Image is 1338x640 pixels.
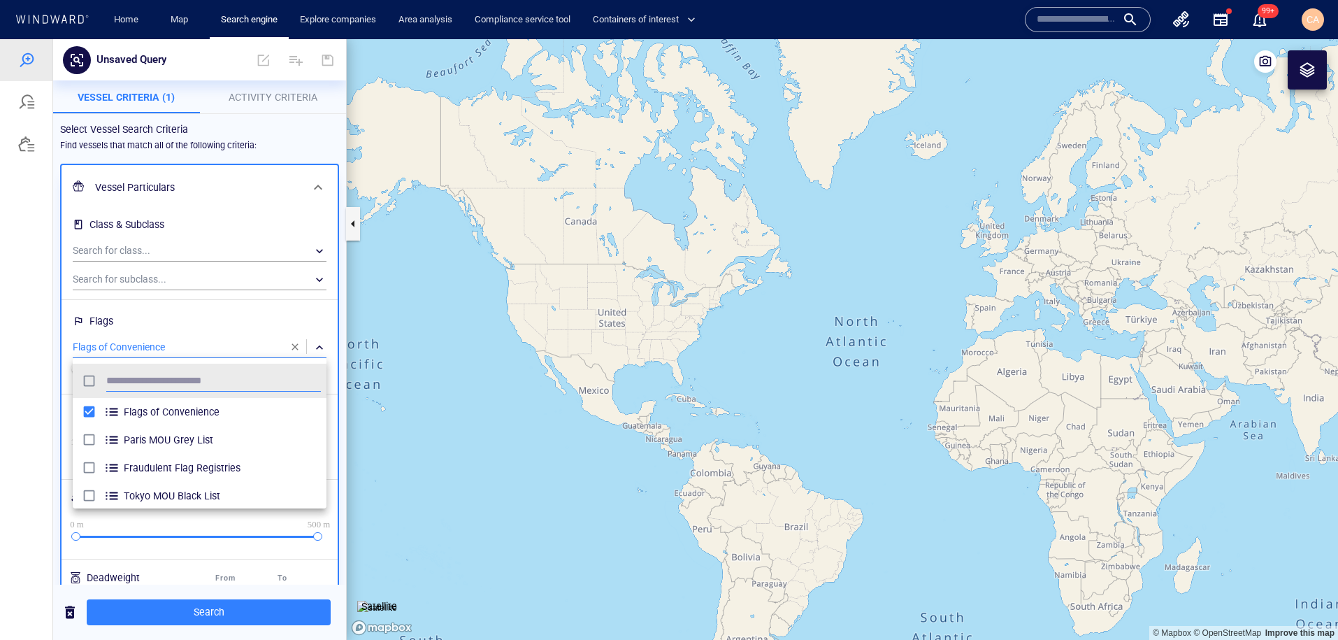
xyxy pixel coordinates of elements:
a: Map [165,8,199,32]
button: CA [1299,6,1327,34]
button: 99+ [1243,3,1276,36]
span: 99+ [1258,4,1279,18]
span: CA [1307,14,1319,25]
span: Paris MOU Grey List [124,392,321,409]
a: Area analysis [393,8,458,32]
span: Tokyo MOU Black List [124,448,321,465]
button: Home [103,8,148,32]
a: Compliance service tool [469,8,576,32]
span: Flags of Convenience [124,364,321,381]
div: Notification center [1251,11,1268,28]
a: Home [108,8,144,32]
div: grid [73,359,326,464]
span: Fraudulent Flag Registries [124,420,321,437]
button: Containers of interest [587,8,707,32]
a: Search engine [215,8,283,32]
span: Containers of interest [593,12,696,28]
button: Map [159,8,204,32]
iframe: Chat [1279,577,1328,630]
a: Explore companies [294,8,382,32]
